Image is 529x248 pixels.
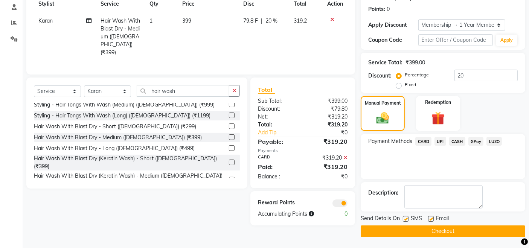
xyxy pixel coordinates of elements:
[34,134,202,141] div: Hair Wash With Blast Dry - Medium ([DEMOGRAPHIC_DATA]) (₹399)
[252,113,303,121] div: Net:
[486,137,502,146] span: LUZO
[303,162,353,171] div: ₹319.20
[303,173,353,181] div: ₹0
[449,137,465,146] span: CASH
[34,155,226,170] div: Hair Wash With Blast Dry (Keratin Wash) - Short ([DEMOGRAPHIC_DATA]) (₹399)
[34,101,215,109] div: Styling - Hair Tongs With Wash (Medium) ([DEMOGRAPHIC_DATA]) (₹999)
[405,72,429,78] label: Percentage
[101,17,140,56] span: Hair Wash With Blast Dry - Medium ([DEMOGRAPHIC_DATA]) (₹399)
[303,154,353,162] div: ₹319.20
[252,199,303,207] div: Reward Points
[34,172,226,188] div: Hair Wash With Blast Dry (Keratin Wash) - Medium ([DEMOGRAPHIC_DATA]) (₹499)
[436,215,449,224] span: Email
[252,121,303,129] div: Total:
[303,137,353,146] div: ₹319.20
[258,86,275,94] span: Total
[468,137,484,146] span: GPay
[361,215,400,224] span: Send Details On
[149,17,152,24] span: 1
[427,110,449,127] img: _gift.svg
[368,189,398,197] div: Description:
[496,35,517,46] button: Apply
[34,145,195,152] div: Hair Wash With Blast Dry - Long ([DEMOGRAPHIC_DATA]) (₹499)
[368,36,418,44] div: Coupon Code
[406,59,425,67] div: ₹399.00
[137,85,229,97] input: Search or Scan
[303,105,353,113] div: ₹79.80
[372,111,393,126] img: _cash.svg
[368,59,402,67] div: Service Total:
[365,100,401,107] label: Manual Payment
[303,97,353,105] div: ₹399.00
[303,113,353,121] div: ₹319.20
[411,215,422,224] span: SMS
[405,81,416,88] label: Fixed
[425,99,451,106] label: Redemption
[252,137,303,146] div: Payable:
[415,137,431,146] span: CARD
[38,17,53,24] span: Karan
[252,210,328,218] div: Accumulating Points
[368,5,385,13] div: Points:
[387,5,390,13] div: 0
[368,72,392,80] div: Discount:
[252,105,303,113] div: Discount:
[303,121,353,129] div: ₹319.20
[252,129,311,137] a: Add Tip
[34,112,210,120] div: Styling - Hair Tongs With Wash (Long) ([DEMOGRAPHIC_DATA]) (₹1199)
[328,210,353,218] div: 0
[418,34,493,46] input: Enter Offer / Coupon Code
[311,129,354,137] div: ₹0
[368,137,412,145] span: Payment Methods
[261,17,262,25] span: |
[182,17,191,24] span: 399
[252,173,303,181] div: Balance :
[252,97,303,105] div: Sub Total:
[434,137,446,146] span: UPI
[252,162,303,171] div: Paid:
[252,154,303,162] div: CARD
[34,123,196,131] div: Hair Wash With Blast Dry - Short ([DEMOGRAPHIC_DATA]) (₹299)
[258,148,348,154] div: Payments
[361,225,525,237] button: Checkout
[368,21,418,29] div: Apply Discount
[243,17,258,25] span: 79.8 F
[265,17,277,25] span: 20 %
[294,17,307,24] span: 319.2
